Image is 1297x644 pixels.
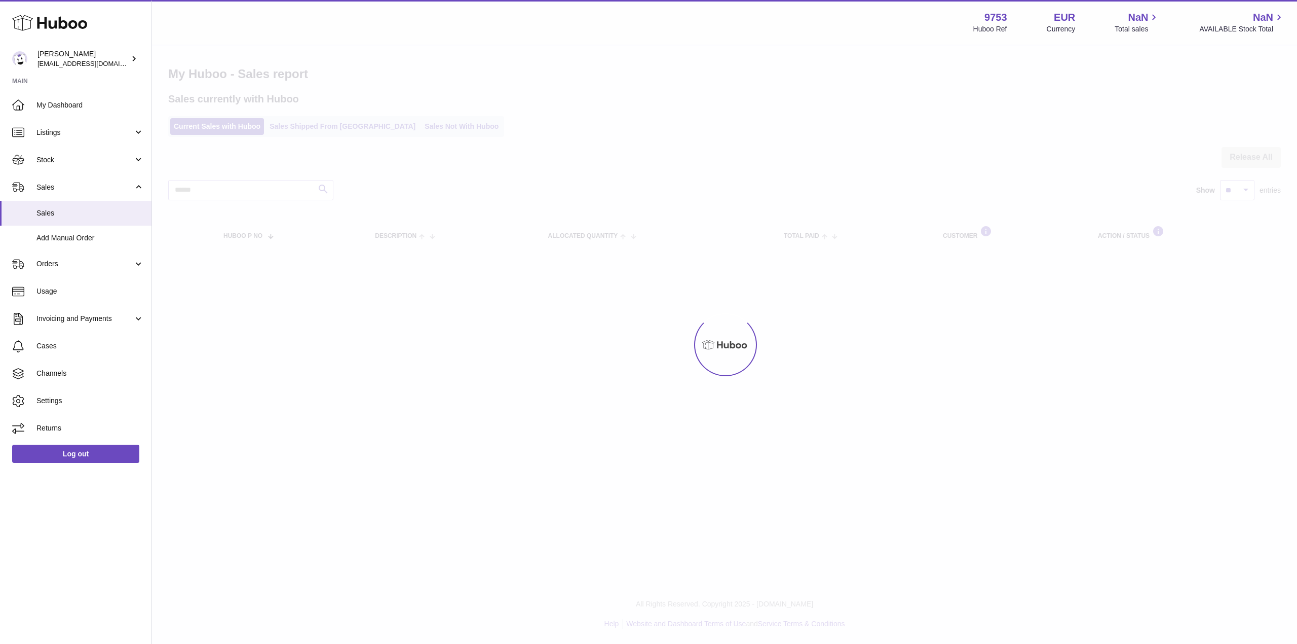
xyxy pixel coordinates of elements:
span: Cases [36,341,144,351]
span: Listings [36,128,133,137]
span: Usage [36,287,144,296]
span: NaN [1128,11,1148,24]
span: My Dashboard [36,100,144,110]
strong: EUR [1054,11,1075,24]
strong: 9753 [984,11,1007,24]
span: Settings [36,396,144,406]
a: NaN AVAILABLE Stock Total [1199,11,1285,34]
span: Total sales [1115,24,1160,34]
span: [EMAIL_ADDRESS][DOMAIN_NAME] [37,59,149,67]
a: Log out [12,445,139,463]
span: NaN [1253,11,1273,24]
span: Channels [36,369,144,378]
span: AVAILABLE Stock Total [1199,24,1285,34]
span: Sales [36,208,144,218]
div: [PERSON_NAME] [37,49,129,68]
span: Add Manual Order [36,233,144,243]
span: Sales [36,183,133,192]
a: NaN Total sales [1115,11,1160,34]
span: Stock [36,155,133,165]
div: Currency [1047,24,1076,34]
span: Invoicing and Payments [36,314,133,324]
span: Orders [36,259,133,269]
span: Returns [36,423,144,433]
img: info@welovenoni.com [12,51,27,66]
div: Huboo Ref [973,24,1007,34]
